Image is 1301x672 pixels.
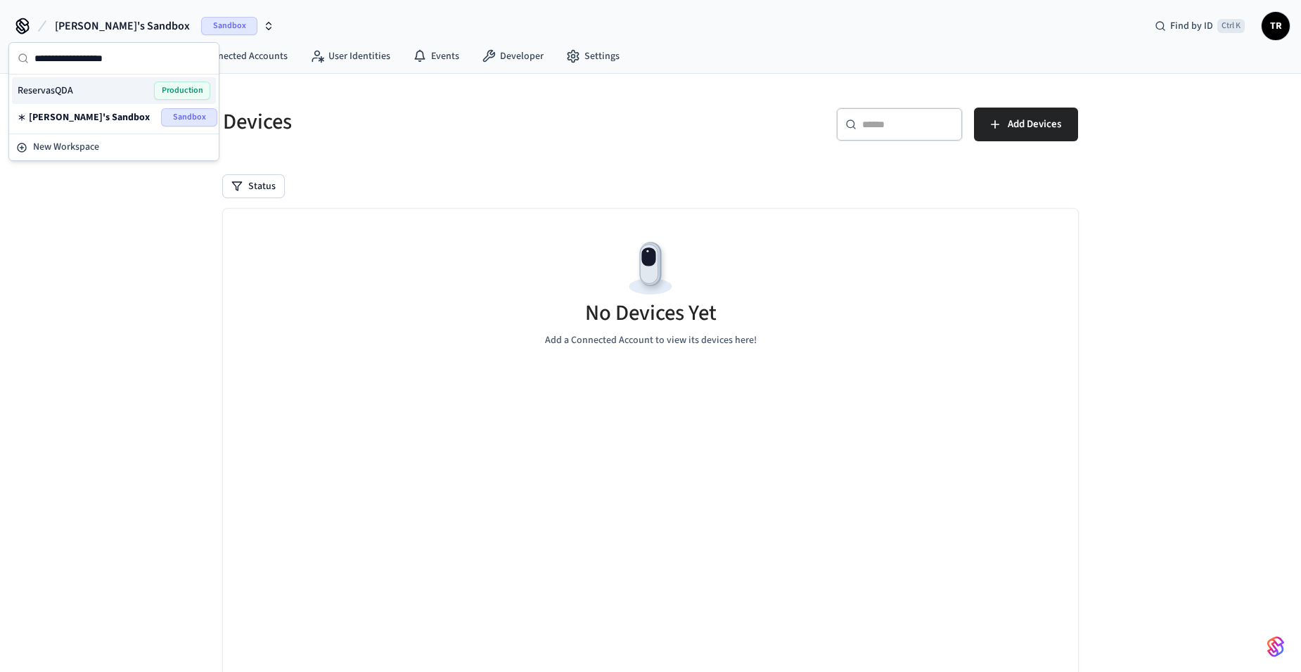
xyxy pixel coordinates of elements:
[619,237,682,300] img: Devices Empty State
[585,299,717,328] h5: No Devices Yet
[299,44,402,69] a: User Identities
[11,136,217,159] button: New Workspace
[18,84,73,98] span: ReservasQDA
[223,175,284,198] button: Status
[55,18,190,34] span: [PERSON_NAME]'s Sandbox
[154,82,210,100] span: Production
[1262,12,1290,40] button: TR
[555,44,631,69] a: Settings
[29,110,150,124] span: [PERSON_NAME]'s Sandbox
[161,108,217,127] span: Sandbox
[1008,115,1061,134] span: Add Devices
[1143,13,1256,39] div: Find by IDCtrl K
[1170,19,1213,33] span: Find by ID
[402,44,470,69] a: Events
[1263,13,1288,39] span: TR
[545,333,757,348] p: Add a Connected Account to view its devices here!
[974,108,1078,141] button: Add Devices
[201,17,257,35] span: Sandbox
[223,108,642,136] h5: Devices
[1267,635,1284,658] img: SeamLogoGradient.69752ec5.svg
[172,44,299,69] a: Connected Accounts
[1217,19,1245,33] span: Ctrl K
[33,140,99,155] span: New Workspace
[9,75,219,134] div: Suggestions
[470,44,555,69] a: Developer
